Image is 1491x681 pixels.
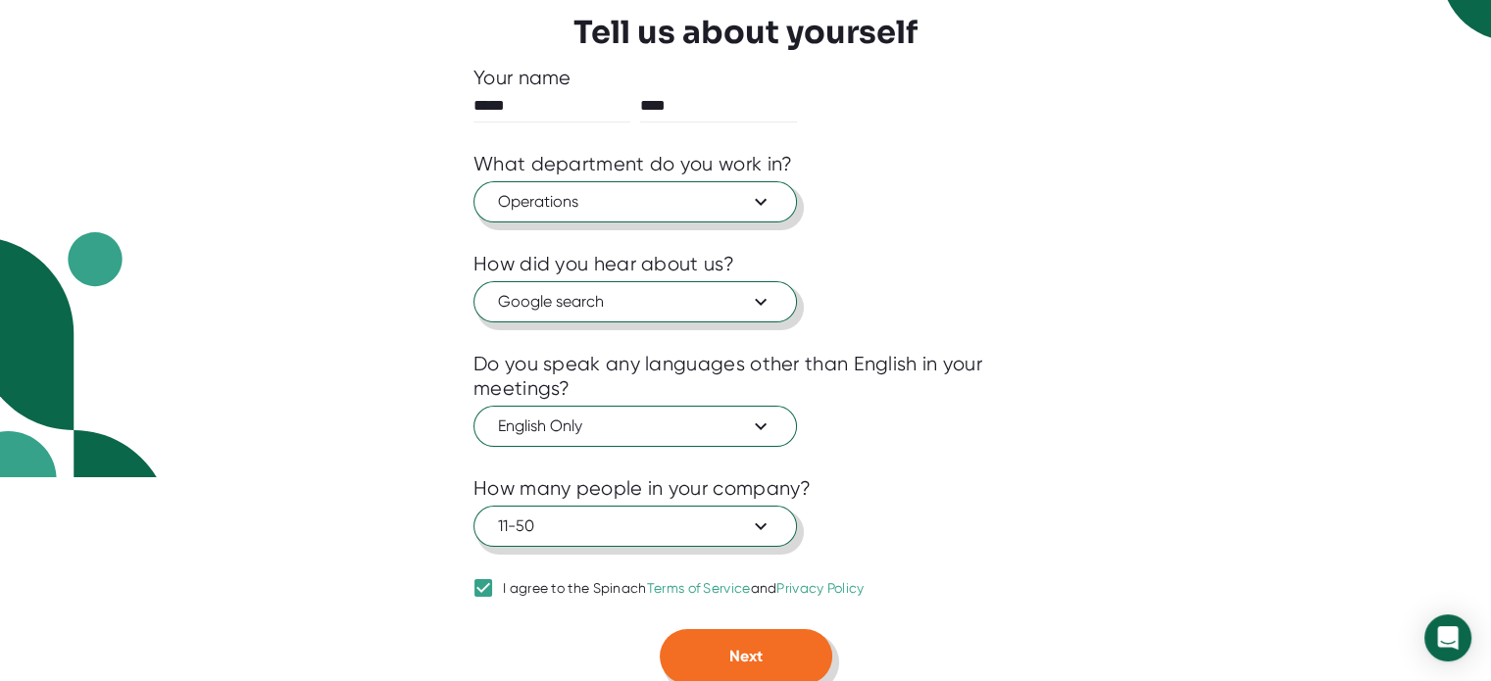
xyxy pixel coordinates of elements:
[473,181,797,222] button: Operations
[473,506,797,547] button: 11-50
[729,647,763,665] span: Next
[1424,614,1471,661] div: Open Intercom Messenger
[473,476,812,501] div: How many people in your company?
[498,290,772,314] span: Google search
[776,580,864,596] a: Privacy Policy
[473,152,792,176] div: What department do you work in?
[647,580,751,596] a: Terms of Service
[473,252,734,276] div: How did you hear about us?
[473,281,797,322] button: Google search
[473,406,797,447] button: English Only
[498,414,772,438] span: English Only
[503,580,865,598] div: I agree to the Spinach and
[498,190,772,214] span: Operations
[498,514,772,538] span: 11-50
[473,66,1018,90] div: Your name
[573,14,918,51] h3: Tell us about yourself
[473,352,1018,401] div: Do you speak any languages other than English in your meetings?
